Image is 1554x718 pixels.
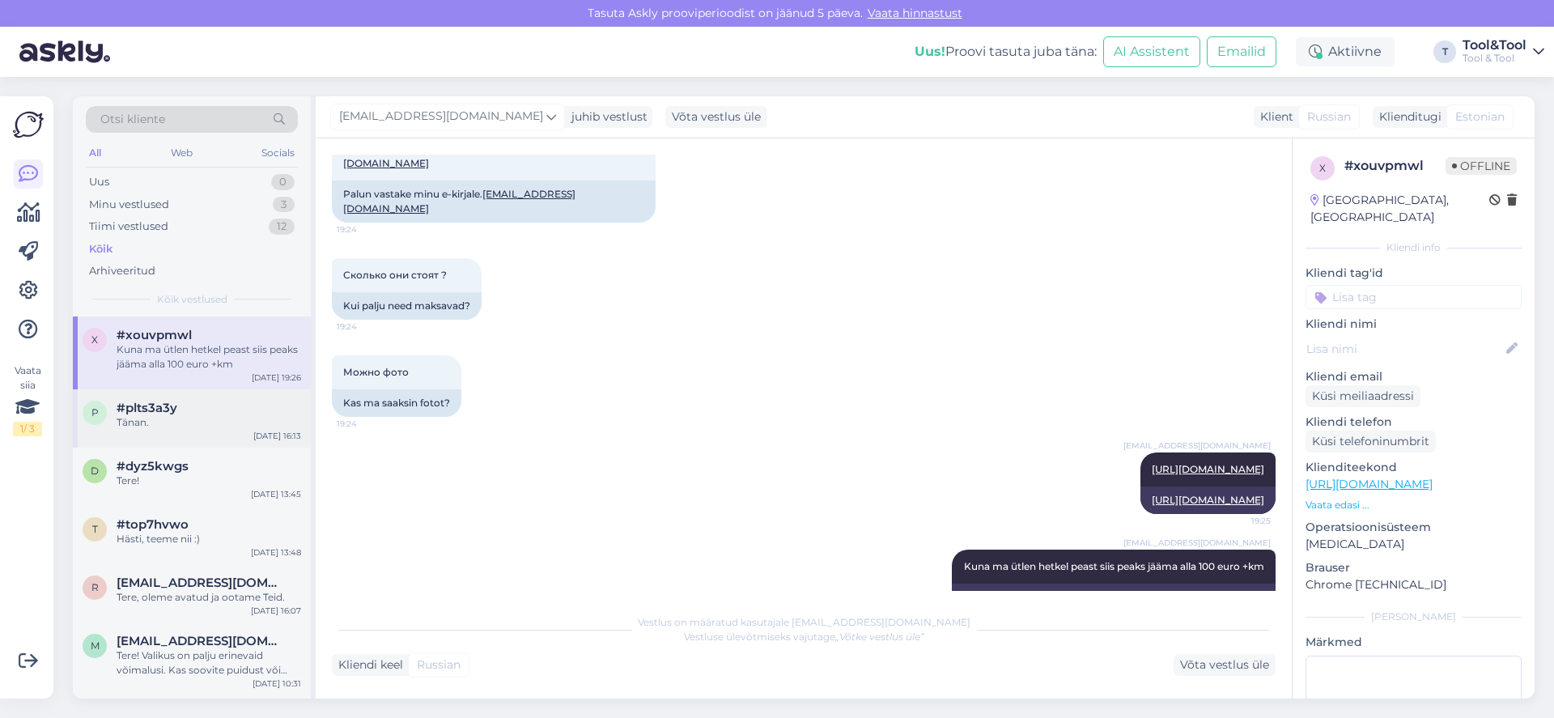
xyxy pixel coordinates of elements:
div: [GEOGRAPHIC_DATA], [GEOGRAPHIC_DATA] [1310,192,1489,226]
span: Vestlus on määratud kasutajale [EMAIL_ADDRESS][DOMAIN_NAME] [638,616,970,628]
div: Proovi tasuta juba täna: [915,42,1097,62]
input: Lisa nimi [1306,340,1503,358]
span: #plts3a3y [117,401,177,415]
div: Tänan. [117,415,301,430]
span: 19:24 [337,223,397,236]
div: Vaata siia [13,363,42,436]
a: [URL][DOMAIN_NAME] [1152,463,1264,475]
p: Operatsioonisüsteem [1306,519,1522,536]
span: [EMAIL_ADDRESS][DOMAIN_NAME] [1123,440,1271,452]
div: Klienditugi [1373,108,1441,125]
div: 1 / 3 [13,422,42,436]
span: #dyz5kwgs [117,459,189,474]
div: 12 [269,219,295,235]
div: Klient [1254,108,1293,125]
span: Russian [417,656,461,673]
div: Kuna ma ütlen hetkel peast siis peaks jääma alla 100 euro +km [117,342,301,372]
span: x [1319,162,1326,174]
span: Kõik vestlused [157,292,227,307]
div: Uus [89,174,109,190]
span: m [91,639,100,652]
div: Küsi meiliaadressi [1306,385,1420,407]
div: Aktiivne [1296,37,1395,66]
div: Minu vestlused [89,197,169,213]
div: Tool&Tool [1463,39,1526,52]
span: r [91,581,99,593]
span: x [91,334,98,346]
div: Tool & Tool [1463,52,1526,65]
span: Estonian [1455,108,1505,125]
span: Russian [1307,108,1351,125]
p: Kliendi email [1306,368,1522,385]
span: Kuna ma ütlen hetkel peast siis peaks jääma alla 100 euro +km [964,560,1264,572]
span: 19:25 [1210,515,1271,527]
div: Kas ma saaksin fotot? [332,389,461,417]
a: [URL][DOMAIN_NAME] [1306,477,1433,491]
div: Arhiveeritud [89,263,155,279]
a: Tool&ToolTool & Tool [1463,39,1544,65]
p: Chrome [TECHNICAL_ID] [1306,576,1522,593]
span: t [92,523,98,535]
span: Offline [1446,157,1517,175]
p: Kliendi nimi [1306,316,1522,333]
b: Uus! [915,44,945,59]
a: [URL][DOMAIN_NAME] [1152,494,1264,506]
div: Web [168,142,196,164]
div: juhib vestlust [565,108,647,125]
span: [EMAIL_ADDRESS][DOMAIN_NAME] [1123,537,1271,549]
button: Emailid [1207,36,1276,67]
p: Klienditeekond [1306,459,1522,476]
span: 19:24 [337,418,397,430]
div: Tiimi vestlused [89,219,168,235]
div: Kõik [89,241,113,257]
div: 3 [273,197,295,213]
i: „Võtke vestlus üle” [835,631,924,643]
div: [DATE] 16:07 [251,605,301,617]
p: Kliendi tag'id [1306,265,1522,282]
input: Lisa tag [1306,285,1522,309]
div: Tere! Valikus on palju erinevaid võimalusi. Kas soovite puidust või metallist raamiga? Kas istmel... [117,648,301,678]
img: Askly Logo [13,109,44,140]
button: AI Assistent [1103,36,1200,67]
a: Vaata hinnastust [863,6,967,20]
p: Brauser [1306,559,1522,576]
div: All [86,142,104,164]
span: 19:24 [337,321,397,333]
div: Kliendi info [1306,240,1522,255]
div: Tere! [117,474,301,488]
div: T [1433,40,1456,63]
span: Сколько они стоят ? [343,269,447,281]
div: Kliendi keel [332,656,403,673]
div: Tere, oleme avatud ja ootame Teid. [117,590,301,605]
span: #xouvpmwl [117,328,192,342]
div: [PERSON_NAME] [1306,610,1522,624]
p: Kliendi telefon [1306,414,1522,431]
span: reilikakrims@gmail.com [117,576,285,590]
span: Vestluse ülevõtmiseks vajutage [684,631,924,643]
div: Palun vastake minu e-kirjale. [332,181,656,223]
div: [DATE] 13:45 [251,488,301,500]
span: [EMAIL_ADDRESS][DOMAIN_NAME] [339,108,543,125]
div: # xouvpmwl [1344,156,1446,176]
div: Võta vestlus üle [665,106,767,128]
p: Vaata edasi ... [1306,498,1522,512]
div: Socials [258,142,298,164]
div: Kui palju need maksavad? [332,292,482,320]
span: p [91,406,99,418]
div: [DATE] 13:48 [251,546,301,559]
span: margus@gardenistas.eu [117,634,285,648]
span: #top7hvwo [117,517,189,532]
div: Küsi telefoninumbrit [1306,431,1436,452]
span: d [91,465,99,477]
p: Märkmed [1306,634,1522,651]
div: [DATE] 16:13 [253,430,301,442]
div: Hästi, teeme nii :) [117,532,301,546]
div: 0 [271,174,295,190]
div: [DATE] 19:26 [252,372,301,384]
div: [DATE] 10:31 [253,678,301,690]
div: Поскольку я сейчас говорю навскидку, то сумма должна быть менее 100 евро + НДС. [952,584,1276,626]
div: Võta vestlus üle [1174,654,1276,676]
span: Otsi kliente [100,111,165,128]
span: Можно фото [343,366,409,378]
p: [MEDICAL_DATA] [1306,536,1522,553]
